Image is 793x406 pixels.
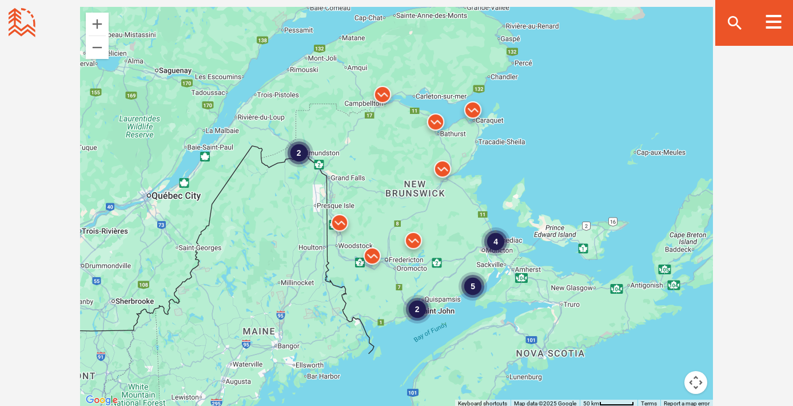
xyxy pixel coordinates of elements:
ion-icon: search [726,14,744,32]
div: 4 [481,227,510,255]
div: 2 [403,295,431,324]
button: Zoom in [86,13,109,36]
button: Zoom out [86,36,109,59]
div: 5 [459,272,487,301]
div: 2 [284,139,313,167]
button: Map camera controls [684,371,707,394]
